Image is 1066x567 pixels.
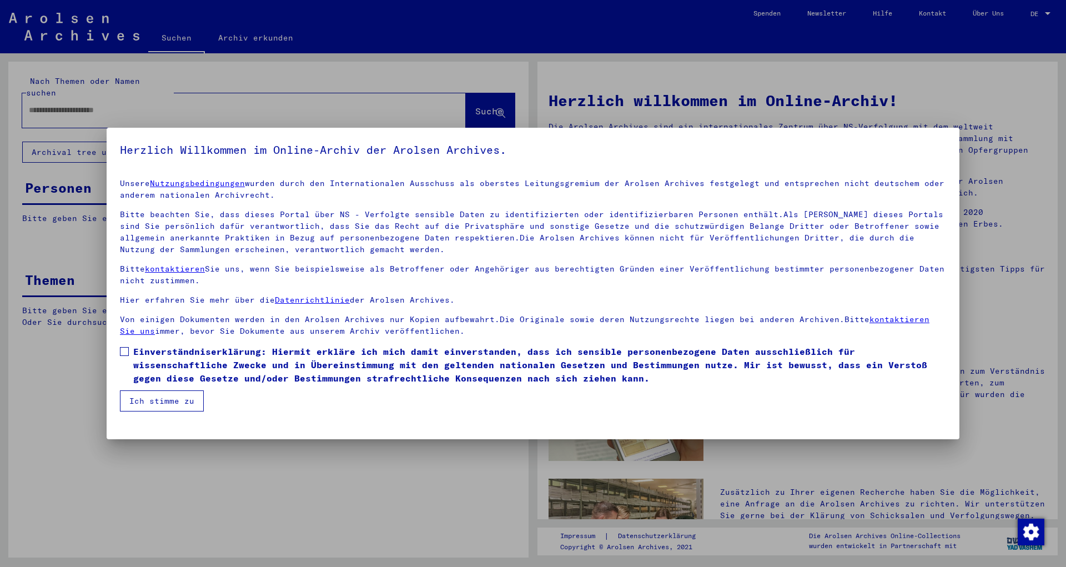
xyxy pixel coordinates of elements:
p: Bitte beachten Sie, dass dieses Portal über NS - Verfolgte sensible Daten zu identifizierten oder... [120,209,946,255]
a: Nutzungsbedingungen [150,178,245,188]
img: Zustimmung ändern [1018,519,1044,545]
a: Datenrichtlinie [275,295,350,305]
button: Ich stimme zu [120,390,204,412]
a: kontaktieren [145,264,205,274]
p: Bitte Sie uns, wenn Sie beispielsweise als Betroffener oder Angehöriger aus berechtigten Gründen ... [120,263,946,287]
span: Einverständniserklärung: Hiermit erkläre ich mich damit einverstanden, dass ich sensible personen... [133,345,946,385]
p: Hier erfahren Sie mehr über die der Arolsen Archives. [120,294,946,306]
p: Unsere wurden durch den Internationalen Ausschuss als oberstes Leitungsgremium der Arolsen Archiv... [120,178,946,201]
h5: Herzlich Willkommen im Online-Archiv der Arolsen Archives. [120,141,946,159]
a: kontaktieren Sie uns [120,314,929,336]
p: Von einigen Dokumenten werden in den Arolsen Archives nur Kopien aufbewahrt.Die Originale sowie d... [120,314,946,337]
